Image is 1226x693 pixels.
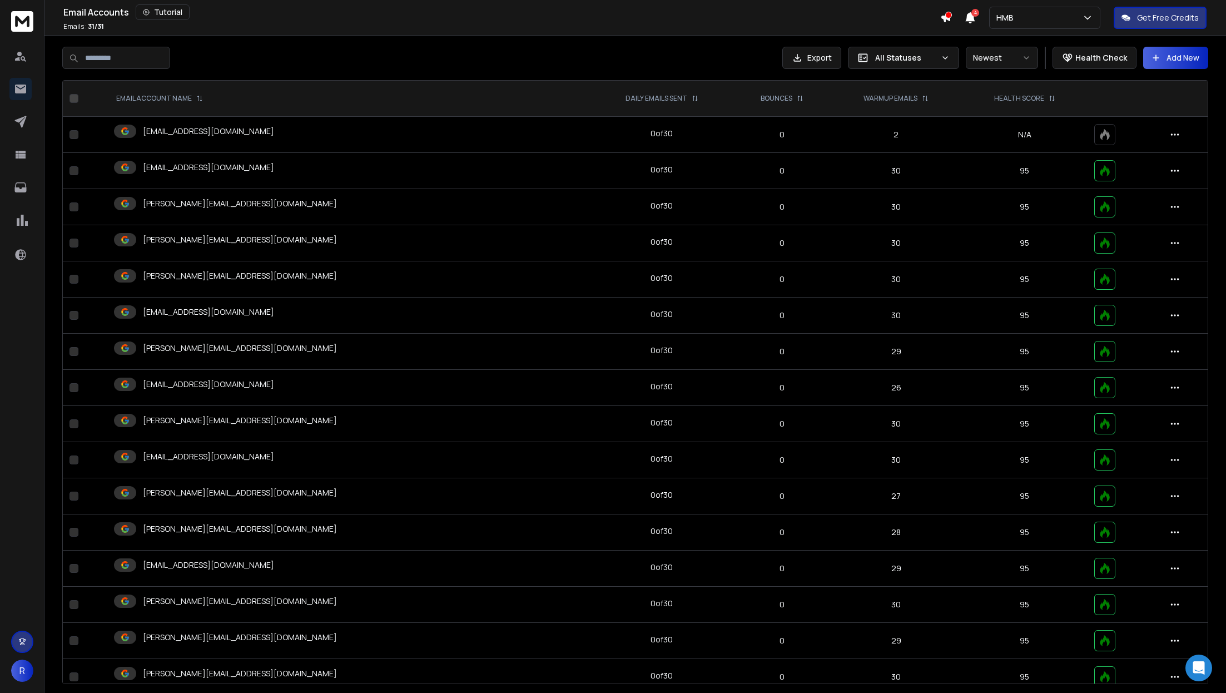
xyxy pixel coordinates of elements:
p: HMB [996,12,1018,23]
td: 30 [830,442,962,478]
p: [EMAIL_ADDRESS][DOMAIN_NAME] [143,306,274,318]
td: 30 [830,153,962,189]
td: 28 [830,514,962,551]
p: N/A [969,129,1081,140]
td: 30 [830,225,962,261]
div: 0 of 30 [651,381,673,392]
td: 2 [830,117,962,153]
p: 0 [741,635,823,646]
td: 95 [962,514,1088,551]
td: 95 [962,189,1088,225]
p: 0 [741,599,823,610]
p: [PERSON_NAME][EMAIL_ADDRESS][DOMAIN_NAME] [143,668,337,679]
p: 0 [741,527,823,538]
p: [PERSON_NAME][EMAIL_ADDRESS][DOMAIN_NAME] [143,632,337,643]
button: Add New [1143,47,1208,69]
td: 95 [962,478,1088,514]
button: Tutorial [136,4,190,20]
p: 0 [741,201,823,212]
div: 0 of 30 [651,598,673,609]
p: Health Check [1075,52,1127,63]
p: 0 [741,237,823,249]
p: [PERSON_NAME][EMAIL_ADDRESS][DOMAIN_NAME] [143,415,337,426]
div: 0 of 30 [651,345,673,356]
p: [PERSON_NAME][EMAIL_ADDRESS][DOMAIN_NAME] [143,523,337,534]
div: Open Intercom Messenger [1185,655,1212,681]
td: 95 [962,551,1088,587]
td: 95 [962,370,1088,406]
div: Email Accounts [63,4,940,20]
td: 29 [830,334,962,370]
td: 30 [830,298,962,334]
p: [PERSON_NAME][EMAIL_ADDRESS][DOMAIN_NAME] [143,343,337,354]
button: R [11,660,33,682]
p: 0 [741,454,823,466]
td: 30 [830,406,962,442]
div: 0 of 30 [651,309,673,320]
p: 0 [741,563,823,574]
p: [EMAIL_ADDRESS][DOMAIN_NAME] [143,126,274,137]
p: 0 [741,346,823,357]
td: 95 [962,406,1088,442]
button: Newest [966,47,1038,69]
p: 0 [741,129,823,140]
div: 0 of 30 [651,562,673,573]
div: 0 of 30 [651,634,673,645]
p: [EMAIL_ADDRESS][DOMAIN_NAME] [143,451,274,462]
td: 26 [830,370,962,406]
div: 0 of 30 [651,273,673,284]
span: 4 [971,9,979,17]
td: 95 [962,442,1088,478]
p: BOUNCES [761,94,792,103]
p: [EMAIL_ADDRESS][DOMAIN_NAME] [143,162,274,173]
p: [EMAIL_ADDRESS][DOMAIN_NAME] [143,379,274,390]
td: 95 [962,261,1088,298]
td: 30 [830,587,962,623]
button: Get Free Credits [1114,7,1207,29]
td: 30 [830,189,962,225]
p: [PERSON_NAME][EMAIL_ADDRESS][DOMAIN_NAME] [143,234,337,245]
p: All Statuses [875,52,936,63]
p: 0 [741,382,823,393]
td: 95 [962,623,1088,659]
p: [PERSON_NAME][EMAIL_ADDRESS][DOMAIN_NAME] [143,270,337,281]
td: 29 [830,551,962,587]
td: 30 [830,261,962,298]
td: 95 [962,298,1088,334]
td: 95 [962,587,1088,623]
div: 0 of 30 [651,164,673,175]
p: WARMUP EMAILS [863,94,917,103]
div: 0 of 30 [651,526,673,537]
p: 0 [741,671,823,682]
p: 0 [741,165,823,176]
div: 0 of 30 [651,417,673,428]
p: 0 [741,418,823,429]
p: Emails : [63,22,104,31]
div: 0 of 30 [651,236,673,247]
p: [PERSON_NAME][EMAIL_ADDRESS][DOMAIN_NAME] [143,596,337,607]
p: [PERSON_NAME][EMAIL_ADDRESS][DOMAIN_NAME] [143,487,337,498]
span: 31 / 31 [88,22,104,31]
p: [EMAIL_ADDRESS][DOMAIN_NAME] [143,560,274,571]
td: 29 [830,623,962,659]
div: EMAIL ACCOUNT NAME [116,94,203,103]
td: 95 [962,334,1088,370]
td: 27 [830,478,962,514]
td: 95 [962,153,1088,189]
p: DAILY EMAILS SENT [626,94,687,103]
div: 0 of 30 [651,453,673,464]
div: 0 of 30 [651,670,673,681]
p: Get Free Credits [1137,12,1199,23]
p: 0 [741,491,823,502]
button: Health Check [1053,47,1136,69]
div: 0 of 30 [651,128,673,139]
p: 0 [741,310,823,321]
button: Export [782,47,841,69]
div: 0 of 30 [651,489,673,501]
div: 0 of 30 [651,200,673,211]
td: 95 [962,225,1088,261]
p: [PERSON_NAME][EMAIL_ADDRESS][DOMAIN_NAME] [143,198,337,209]
p: HEALTH SCORE [994,94,1044,103]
